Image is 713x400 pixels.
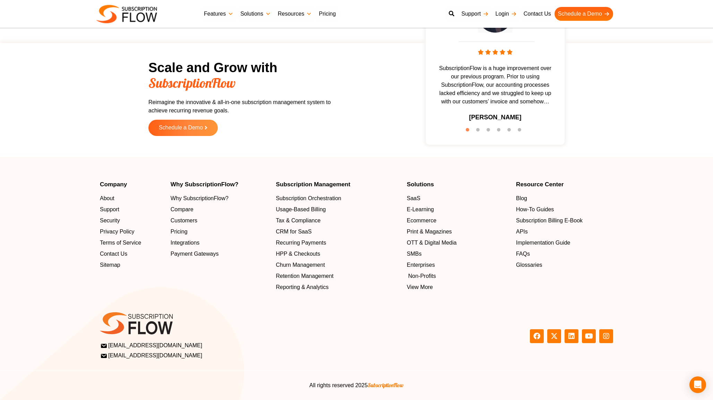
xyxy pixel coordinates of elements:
a: SMBs [407,250,509,258]
button: 2 of 6 [476,128,483,135]
a: Churn Management [276,261,400,269]
a: Terms of Service [100,239,164,247]
a: Reporting & Analytics [276,283,400,291]
a: Schedule a Demo [148,120,218,136]
a: Ecommerce [407,216,509,225]
span: Tax & Compliance [276,216,320,225]
span: About [100,194,114,203]
span: [EMAIL_ADDRESS][DOMAIN_NAME] [101,341,202,350]
a: Print & Magazines [407,228,509,236]
a: Login [492,7,520,21]
a: Subscription Orchestration [276,194,400,203]
a: E-Learning [407,205,509,214]
span: Why SubscriptionFlow? [171,194,229,203]
span: Privacy Policy [100,228,135,236]
a: Resources [274,7,315,21]
a: Security [100,216,164,225]
span: Ecommerce [407,216,436,225]
a: CRM for SaaS [276,228,400,236]
span: Retention Management [276,272,333,280]
a: View More [407,283,509,291]
a: HPP & Checkouts [276,250,400,258]
a: Tax & Compliance [276,216,400,225]
span: How-To Guides [516,205,554,214]
span: View More [407,283,433,291]
button: 6 of 6 [518,128,525,135]
h3: [PERSON_NAME] [469,113,521,122]
a: Integrations [171,239,269,247]
a: Contact Us [520,7,555,21]
h2: Scale and Grow with [148,60,339,91]
span: APIs [516,228,528,236]
button: 3 of 6 [487,128,493,135]
span: Pricing [171,228,188,236]
span: E-Learning [407,205,434,214]
a: Usage-Based Billing [276,205,400,214]
div: Open Intercom Messenger [689,376,706,393]
button: 5 of 6 [507,128,514,135]
a: Privacy Policy [100,228,164,236]
span: Support [100,205,119,214]
a: Support [100,205,164,214]
a: Features [200,7,237,21]
a: SaaS [407,194,509,203]
img: stars [478,49,513,55]
a: About [100,194,164,203]
a: [EMAIL_ADDRESS][DOMAIN_NAME] [101,341,354,350]
span: Implementation Guide [516,239,570,247]
center: All rights reserved 2025 [100,381,613,390]
a: Payment Gateways [171,250,269,258]
a: Pricing [315,7,339,21]
a: Pricing [171,228,269,236]
a: Non-Profits [407,272,509,280]
a: OTT & Digital Media [407,239,509,247]
span: SubscriptionFlow [148,75,235,91]
button: 1 of 6 [466,128,473,135]
span: Contact Us [100,250,127,258]
span: SaaS [407,194,420,203]
a: Customers [171,216,269,225]
span: Enterprises [407,261,435,269]
a: Why SubscriptionFlow? [171,194,269,203]
a: FAQs [516,250,613,258]
span: Terms of Service [100,239,141,247]
h4: Subscription Management [276,181,400,187]
span: Compare [171,205,194,214]
span: SubscriptionFlow [368,382,404,389]
span: Customers [171,216,197,225]
h4: Company [100,181,164,187]
span: Integrations [171,239,200,247]
a: How-To Guides [516,205,613,214]
a: Compare [171,205,269,214]
span: Subscription Billing E-Book [516,216,583,225]
a: Retention Management [276,272,400,280]
a: [EMAIL_ADDRESS][DOMAIN_NAME] [101,351,354,360]
button: 4 of 6 [497,128,504,135]
a: Glossaries [516,261,613,269]
span: Churn Management [276,261,325,269]
span: SubscriptionFlow is a huge improvement over our previous program. Prior to using SubscriptionFlow... [429,64,561,106]
a: Support [458,7,492,21]
img: Subscriptionflow [96,5,157,23]
span: FAQs [516,250,530,258]
h4: Solutions [407,181,509,187]
span: Security [100,216,120,225]
h4: Resource Center [516,181,613,187]
span: Subscription Orchestration [276,194,341,203]
span: Payment Gateways [171,250,219,258]
span: Reporting & Analytics [276,283,328,291]
a: Recurring Payments [276,239,400,247]
span: CRM for SaaS [276,228,311,236]
span: Recurring Payments [276,239,326,247]
span: OTT & Digital Media [407,239,457,247]
a: Implementation Guide [516,239,613,247]
span: Non-Profits [408,272,436,280]
span: Glossaries [516,261,542,269]
span: Blog [516,194,527,203]
a: Contact Us [100,250,164,258]
span: Usage-Based Billing [276,205,326,214]
h4: Why SubscriptionFlow? [171,181,269,187]
a: Schedule a Demo [555,7,613,21]
a: Blog [516,194,613,203]
span: Print & Magazines [407,228,452,236]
